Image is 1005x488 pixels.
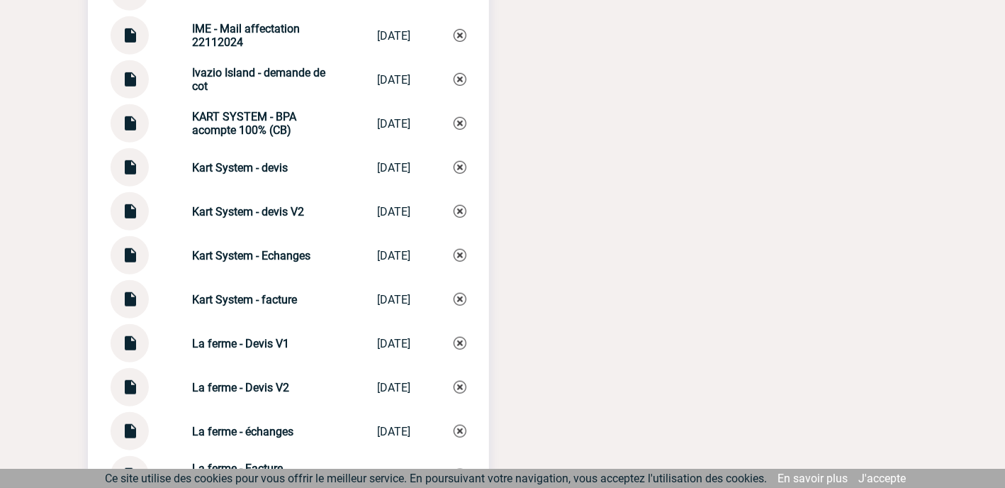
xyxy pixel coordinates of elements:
[105,472,767,485] span: Ce site utilise des cookies pour vous offrir le meilleur service. En poursuivant votre navigation...
[454,117,466,130] img: Supprimer
[192,293,297,306] strong: Kart System - facture
[377,381,410,394] div: [DATE]
[454,73,466,86] img: Supprimer
[454,381,466,394] img: Supprimer
[454,249,466,262] img: Supprimer
[377,425,410,438] div: [DATE]
[454,161,466,174] img: Supprimer
[192,161,288,174] strong: Kart System - devis
[377,249,410,262] div: [DATE]
[192,110,296,137] strong: KART SYSTEM - BPA acompte 100% (CB)
[192,381,289,394] strong: La ferme - Devis V2
[192,22,300,49] strong: IME - Mail affectation 22112024
[192,249,310,262] strong: Kart System - Echanges
[777,472,848,485] a: En savoir plus
[192,337,289,350] strong: La ferme - Devis V1
[454,293,466,306] img: Supprimer
[454,425,466,438] img: Supprimer
[377,73,410,87] div: [DATE]
[377,161,410,174] div: [DATE]
[858,472,906,485] a: J'accepte
[454,29,466,42] img: Supprimer
[192,66,325,93] strong: Ivazio Island - demande de cot
[377,29,410,43] div: [DATE]
[454,337,466,350] img: Supprimer
[377,205,410,218] div: [DATE]
[377,117,410,131] div: [DATE]
[192,425,293,438] strong: La ferme - échanges
[377,293,410,306] div: [DATE]
[454,205,466,218] img: Supprimer
[377,337,410,350] div: [DATE]
[192,205,304,218] strong: Kart System - devis V2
